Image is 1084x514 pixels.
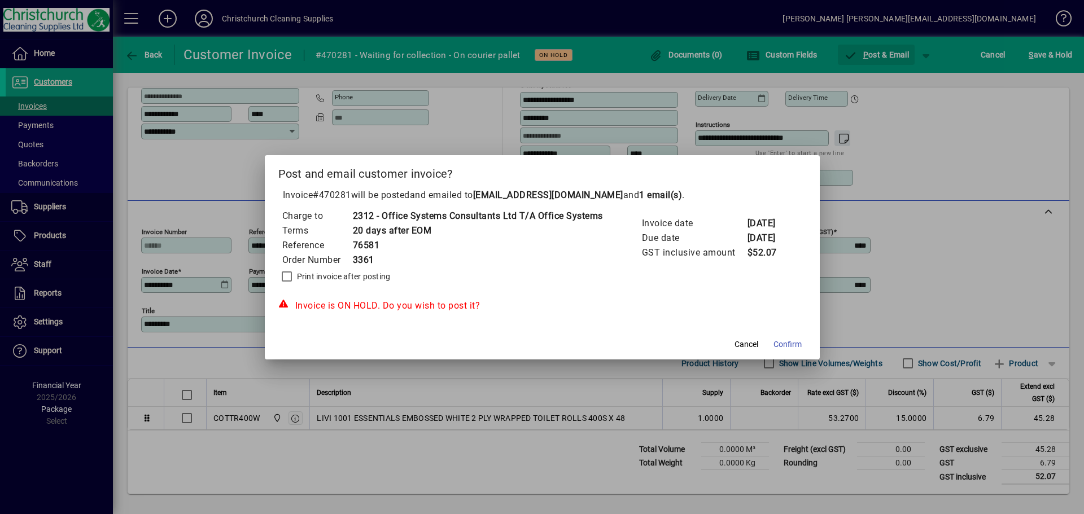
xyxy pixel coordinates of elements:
td: Order Number [282,253,352,267]
td: [DATE] [747,216,792,231]
td: 20 days after EOM [352,223,603,238]
td: 2312 - Office Systems Consultants Ltd T/A Office Systems [352,209,603,223]
div: Invoice is ON HOLD. Do you wish to post it? [278,299,806,313]
td: 3361 [352,253,603,267]
button: Cancel [728,335,764,355]
span: Confirm [773,339,802,350]
td: $52.07 [747,245,792,260]
b: 1 email(s) [639,190,682,200]
span: and emailed to [410,190,683,200]
b: [EMAIL_ADDRESS][DOMAIN_NAME] [473,190,623,200]
button: Confirm [769,335,806,355]
td: 76581 [352,238,603,253]
span: Cancel [735,339,758,350]
td: Reference [282,238,352,253]
td: [DATE] [747,231,792,245]
p: Invoice will be posted . [278,188,806,202]
td: Due date [641,231,747,245]
td: Invoice date [641,216,747,231]
td: GST inclusive amount [641,245,747,260]
h2: Post and email customer invoice? [265,155,820,188]
label: Print invoice after posting [295,271,391,282]
span: and [623,190,683,200]
span: #470281 [313,190,351,200]
td: Terms [282,223,352,238]
td: Charge to [282,209,352,223]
